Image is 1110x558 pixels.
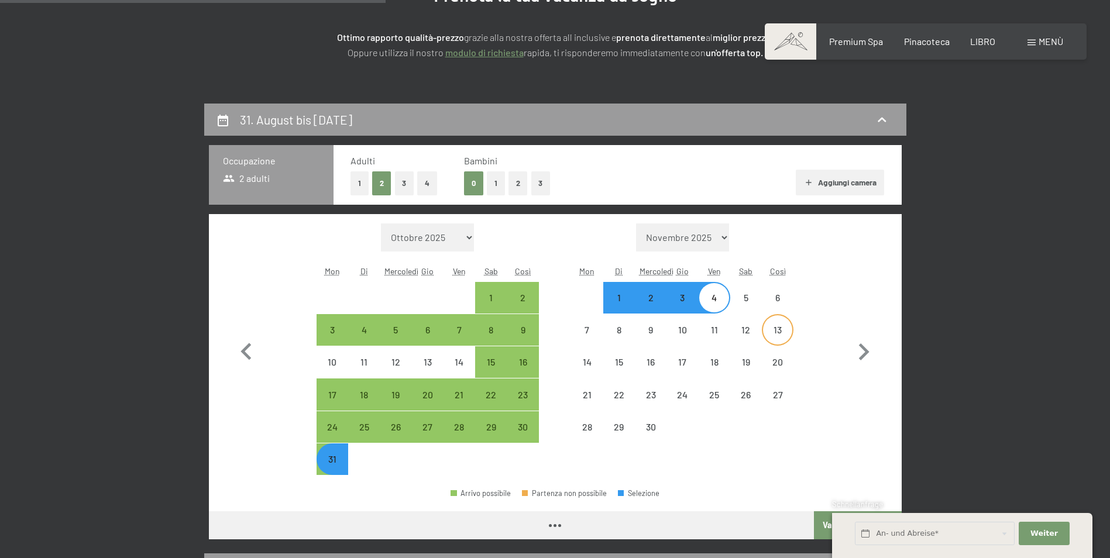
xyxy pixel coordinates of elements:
div: 19 [731,357,761,387]
abbr: Dienstag [360,266,368,276]
div: Anreise möglich [507,411,538,443]
div: Anreise möglich [412,314,444,346]
div: 14 [572,357,602,387]
div: 3 [318,325,347,354]
div: 18 [699,357,728,387]
a: Pinacoteca [904,36,950,47]
div: mar 29 settembre 2026 [603,411,635,443]
div: Anreise nicht möglich [762,282,793,314]
div: sab 15 ago 2026 [475,346,507,378]
div: mer 30 settembre 2026 [635,411,666,443]
div: 6 [763,293,792,322]
div: mar set 01 2026 [603,282,635,314]
abbr: Sonntag [515,266,531,276]
a: LIBRO [970,36,995,47]
div: gio ago 27 2026 [412,411,444,443]
div: lun set 21, 2026 [571,378,603,410]
div: 4 [349,325,379,354]
abbr: Montag [579,266,594,276]
div: Anreise möglich [380,411,411,443]
div: Anreise möglich [507,378,538,410]
div: Anreise nicht möglich [762,314,793,346]
div: dom ago 09 2026 [507,314,538,346]
div: Anreise nicht möglich [730,378,762,410]
p: grazie alla nostra offerta all inclusive e al ! Oppure utilizza il nostro rapida, ti risponderemo... [263,30,848,60]
span: Adulti [350,155,375,166]
div: Anreise nicht möglich [666,282,698,314]
div: Anreise nicht möglich [571,378,603,410]
div: Anreise möglich [348,411,380,443]
div: Anreise möglich [507,314,538,346]
div: 1 [604,293,634,322]
button: 1 [350,171,369,195]
div: Anreise möglich [475,282,507,314]
h2: 31. August bis [DATE] [240,112,352,127]
div: sab 22 ago 2026 [475,378,507,410]
div: ven ago 14 2026 [444,346,475,378]
div: 14 [445,357,474,387]
div: Anreise möglich [444,411,475,443]
div: mar ago 11 2026 [348,346,380,378]
div: Anreise möglich [317,314,348,346]
div: Anreise möglich [507,346,538,378]
div: 25 [699,390,728,419]
div: Anreise möglich [380,378,411,410]
div: 12 [381,357,410,387]
div: dom 16 agosto 2026 [507,346,538,378]
div: Anreise möglich [317,411,348,443]
strong: Ottimo rapporto qualità-prezzo [337,32,464,43]
div: Anreise möglich [507,282,538,314]
div: mer 26 agosto 2026 [380,411,411,443]
div: 29 [476,422,506,452]
div: sab 26 settembre 2026 [730,378,762,410]
div: Anreise möglich [475,346,507,378]
div: 7 [572,325,602,354]
div: gio 24 settembre 2026 [666,378,698,410]
span: Bambini [464,155,497,166]
div: Anreise nicht möglich [698,346,730,378]
div: lun set 28, 2026 [571,411,603,443]
div: 26 [731,390,761,419]
div: 9 [508,325,537,354]
div: Anreise nicht möglich [666,378,698,410]
div: 13 [763,325,792,354]
div: 10 [668,325,697,354]
a: modulo di richiesta [445,47,524,58]
div: 28 [572,422,602,452]
div: mer 05 agosto 2026 [380,314,411,346]
div: Anreise nicht möglich [571,314,603,346]
div: 24 [668,390,697,419]
div: 20 [413,390,442,419]
font: Selezione [628,488,659,498]
a: Premium Spa [829,36,883,47]
div: Anreise nicht möglich [635,282,666,314]
abbr: Montag [325,266,340,276]
div: Anreise nicht möglich [317,346,348,378]
div: mar 25 agosto 2026 [348,411,380,443]
button: 2 [372,171,391,195]
div: lun ago 03 2026 [317,314,348,346]
div: mer 19 agosto 2026 [380,378,411,410]
button: 3 [395,171,414,195]
strong: miglior prezzo [713,32,771,43]
button: Vorheriger Monat [229,223,263,476]
div: 6 [413,325,442,354]
div: 29 [604,422,634,452]
div: 23 [636,390,665,419]
div: Anreise nicht möglich [730,346,762,378]
div: dom set 20, 2026 [762,346,793,378]
div: Anreise nicht möglich [698,314,730,346]
div: gio 20 agosto 2026 [412,378,444,410]
div: 19 [381,390,410,419]
div: 31 [318,454,347,484]
div: Anreise nicht möglich [380,346,411,378]
div: 3 [668,293,697,322]
div: 24 [318,422,347,452]
div: Anreise nicht möglich [571,411,603,443]
div: 15 [604,357,634,387]
div: Anreise nicht möglich [762,346,793,378]
span: Menù [1039,36,1063,47]
div: Anreise nicht möglich [444,346,475,378]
